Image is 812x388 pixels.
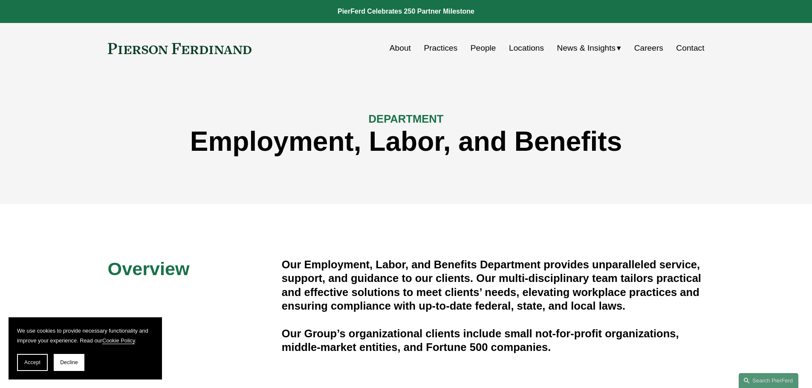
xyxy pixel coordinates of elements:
[634,40,663,56] a: Careers
[24,359,40,365] span: Accept
[369,113,444,125] span: DEPARTMENT
[17,326,153,345] p: We use cookies to provide necessary functionality and improve your experience. Read our .
[424,40,457,56] a: Practices
[102,337,135,344] a: Cookie Policy
[390,40,411,56] a: About
[557,40,621,56] a: folder dropdown
[509,40,544,56] a: Locations
[108,126,705,157] h1: Employment, Labor, and Benefits
[9,317,162,379] section: Cookie banner
[676,40,704,56] a: Contact
[471,40,496,56] a: People
[17,354,48,371] button: Accept
[54,354,84,371] button: Decline
[557,41,616,56] span: News & Insights
[739,373,798,388] a: Search this site
[282,258,705,313] h4: Our Employment, Labor, and Benefits Department provides unparalleled service, support, and guidan...
[108,259,190,279] span: Overview
[282,327,705,354] h4: Our Group’s organizational clients include small not-for-profit organizations, middle-market enti...
[60,359,78,365] span: Decline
